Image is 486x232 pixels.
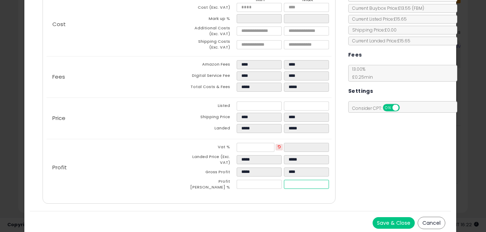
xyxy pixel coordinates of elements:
[47,74,189,80] p: Fees
[189,113,237,124] td: Shipping Price
[189,83,237,94] td: Total Costs & Fees
[349,27,397,33] span: Shipping Price: £0.00
[189,179,237,192] td: Profit [PERSON_NAME] %
[47,21,189,27] p: Cost
[47,165,189,170] p: Profit
[349,74,373,80] span: £0.25 min
[349,5,424,11] span: Current Buybox Price:
[189,60,237,71] td: Amazon Fees
[349,16,407,22] span: Current Listed Price: £15.65
[189,25,237,39] td: Additional Costs (Exc. VAT)
[189,71,237,83] td: Digital Service Fee
[398,5,424,11] span: £13.55
[373,217,415,229] button: Save & Close
[189,143,237,154] td: Vat %
[348,87,373,96] h5: Settings
[189,154,237,167] td: Landed Price (Exc. VAT)
[349,105,409,111] span: Consider CPT:
[349,38,410,44] span: Current Landed Price: £15.65
[398,105,410,111] span: OFF
[189,3,237,14] td: Cost (Exc. VAT)
[383,105,393,111] span: ON
[189,101,237,113] td: Listed
[189,167,237,179] td: Gross Profit
[189,14,237,25] td: Mark up %
[349,66,373,80] span: 13.00 %
[348,50,362,59] h5: Fees
[189,124,237,135] td: Landed
[47,115,189,121] p: Price
[189,39,237,52] td: Shipping Costs (Exc. VAT)
[418,217,445,229] button: Cancel
[412,5,424,11] span: ( FBM )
